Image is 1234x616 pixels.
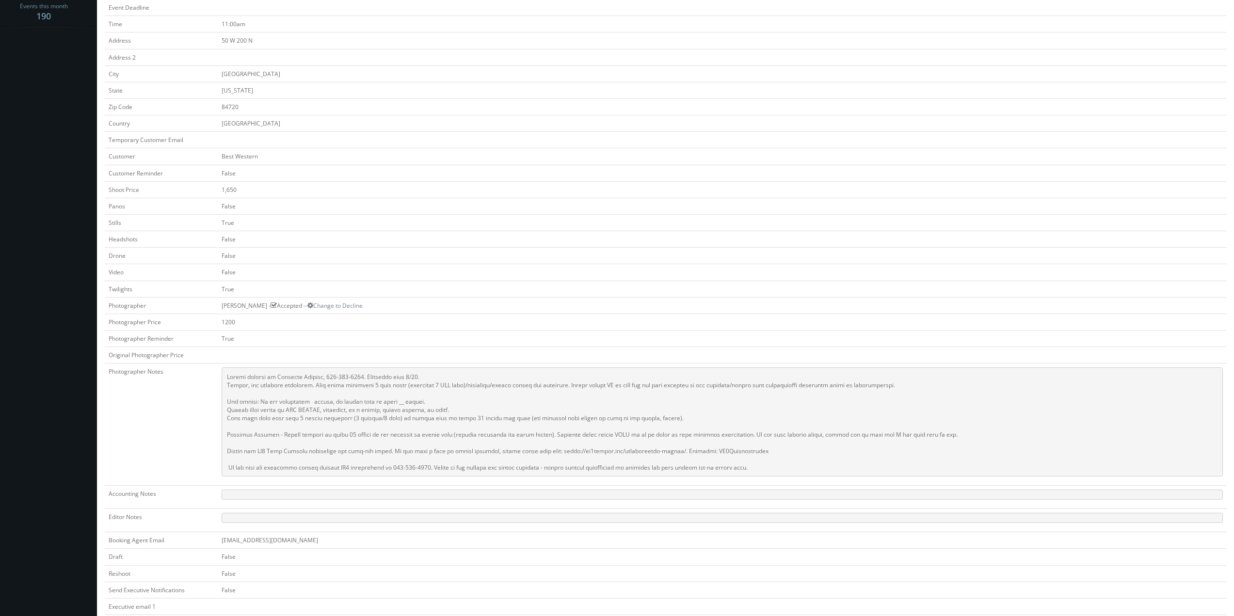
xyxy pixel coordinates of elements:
td: Booking Agent Email [105,532,218,549]
td: Country [105,115,218,132]
td: Customer Reminder [105,165,218,181]
td: Address [105,32,218,49]
td: Temporary Customer Email [105,132,218,148]
td: Panos [105,198,218,214]
td: Accounting Notes [105,486,218,509]
td: Time [105,16,218,32]
strong: 190 [36,10,51,22]
pre: Loremi dolorsi am Consecte Adipisc, 626-383-6264. Elitseddo eius 8/20. Tempor, inc utlabore etdol... [222,367,1223,476]
td: Drone [105,248,218,264]
td: False [218,565,1227,582]
td: City [105,65,218,82]
td: Best Western [218,148,1227,165]
td: [US_STATE] [218,82,1227,98]
span: Events this month [20,1,68,11]
a: Change to Decline [307,301,363,310]
td: Send Executive Notifications [105,582,218,598]
td: [EMAIL_ADDRESS][DOMAIN_NAME] [218,532,1227,549]
td: Photographer [105,297,218,314]
td: 11:00am [218,16,1227,32]
td: Photographer Reminder [105,330,218,347]
td: Address 2 [105,49,218,65]
td: State [105,82,218,98]
td: False [218,198,1227,214]
td: True [218,214,1227,231]
td: False [218,549,1227,565]
td: True [218,330,1227,347]
td: Twilights [105,281,218,297]
td: Video [105,264,218,281]
td: Stills [105,214,218,231]
td: 1200 [218,314,1227,330]
td: Executive email 1 [105,598,218,615]
td: True [218,281,1227,297]
td: False [218,248,1227,264]
td: Photographer Notes [105,363,218,486]
td: [GEOGRAPHIC_DATA] [218,115,1227,132]
td: 84720 [218,98,1227,115]
td: [PERSON_NAME] - Accepted -- [218,297,1227,314]
td: False [218,582,1227,598]
td: 50 W 200 N [218,32,1227,49]
td: Headshots [105,231,218,248]
td: Draft [105,549,218,565]
td: Original Photographer Price [105,347,218,363]
td: Photographer Price [105,314,218,330]
td: False [218,264,1227,281]
td: False [218,165,1227,181]
td: Editor Notes [105,509,218,532]
td: [GEOGRAPHIC_DATA] [218,65,1227,82]
td: False [218,231,1227,248]
td: Reshoot [105,565,218,582]
td: Shoot Price [105,181,218,198]
td: Zip Code [105,98,218,115]
td: 1,650 [218,181,1227,198]
td: Customer [105,148,218,165]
